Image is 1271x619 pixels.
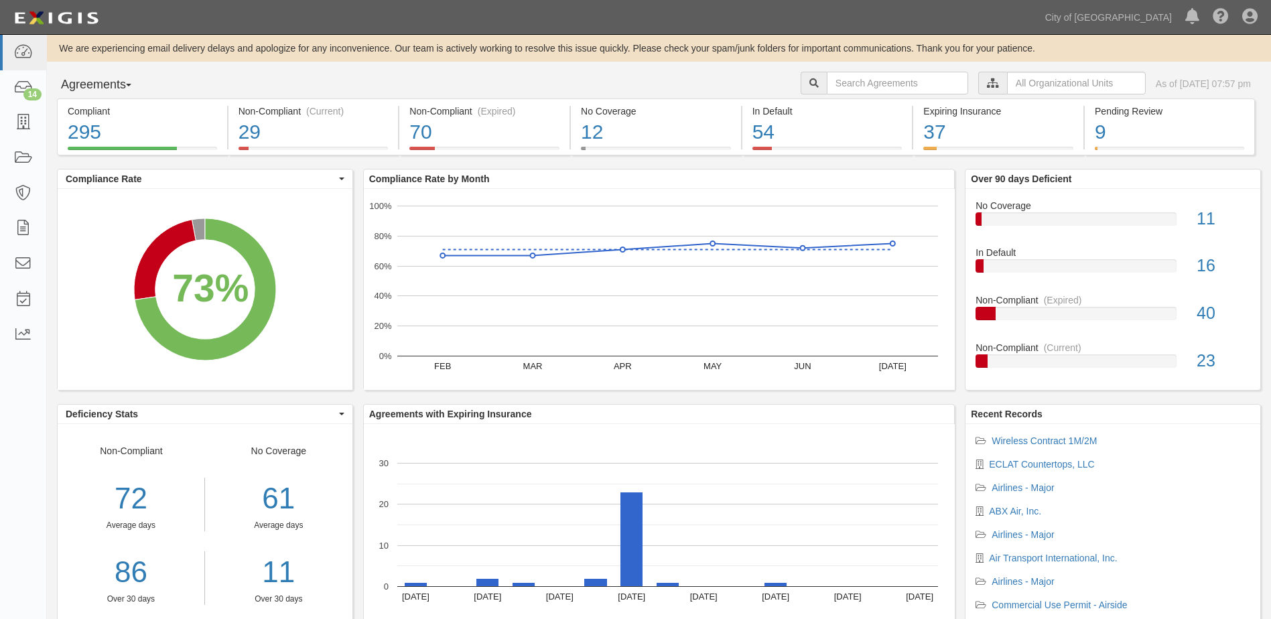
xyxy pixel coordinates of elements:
a: Airlines - Major [992,576,1054,587]
div: No Coverage [205,444,352,605]
div: No Coverage [965,199,1260,212]
div: Non-Compliant [58,444,205,605]
div: 73% [172,261,249,316]
text: 0% [379,351,391,361]
text: [DATE] [690,592,718,602]
svg: A chart. [364,189,955,390]
div: 40 [1187,301,1260,326]
div: In Default [965,246,1260,259]
a: Non-Compliant(Expired)40 [976,293,1250,341]
text: [DATE] [546,592,574,602]
div: As of [DATE] 07:57 pm [1156,77,1251,90]
text: JUN [794,361,811,371]
div: (Current) [306,105,344,118]
text: MAR [523,361,542,371]
a: Non-Compliant(Current)29 [228,147,399,157]
text: 80% [374,231,391,241]
a: Non-Compliant(Expired)70 [399,147,570,157]
text: [DATE] [879,361,907,371]
div: Over 30 days [58,594,204,605]
div: Pending Review [1095,105,1244,118]
text: [DATE] [906,592,933,602]
div: 11 [1187,207,1260,231]
a: No Coverage11 [976,199,1250,247]
a: Airlines - Major [992,529,1054,540]
img: logo-5460c22ac91f19d4615b14bd174203de0afe785f0fc80cf4dbbc73dc1793850b.png [10,6,103,30]
svg: A chart. [58,189,352,390]
div: 72 [58,478,204,520]
div: 37 [923,118,1073,147]
div: Over 30 days [215,594,342,605]
button: Compliance Rate [58,169,352,188]
i: Help Center - Complianz [1213,9,1229,25]
span: Deficiency Stats [66,407,336,421]
div: Average days [58,520,204,531]
a: Compliant295 [57,147,227,157]
text: 10 [379,540,388,550]
text: 60% [374,261,391,271]
div: 54 [752,118,902,147]
a: Pending Review9 [1085,147,1255,157]
a: In Default16 [976,246,1250,293]
input: All Organizational Units [1007,72,1146,94]
div: Non-Compliant (Expired) [409,105,559,118]
div: Compliant [68,105,217,118]
text: 20 [379,499,388,509]
button: Deficiency Stats [58,405,352,423]
a: ECLAT Countertops, LLC [989,459,1094,470]
text: 40% [374,291,391,301]
a: Wireless Contract 1M/2M [992,435,1097,446]
div: Non-Compliant [965,341,1260,354]
a: No Coverage12 [571,147,741,157]
text: [DATE] [618,592,645,602]
text: 100% [369,201,392,211]
text: MAY [704,361,722,371]
a: Commercial Use Permit - Airside [992,600,1127,610]
text: 0 [384,581,389,592]
text: APR [614,361,632,371]
text: 30 [379,458,388,468]
a: 86 [58,551,204,594]
div: (Current) [1044,341,1081,354]
a: ABX Air, Inc. [989,506,1041,517]
a: 11 [215,551,342,594]
div: 295 [68,118,217,147]
text: [DATE] [833,592,861,602]
button: Agreements [57,72,157,98]
b: Compliance Rate by Month [369,174,490,184]
div: 70 [409,118,559,147]
div: (Expired) [478,105,516,118]
a: Non-Compliant(Current)23 [976,341,1250,379]
div: We are experiencing email delivery delays and apologize for any inconvenience. Our team is active... [47,42,1271,55]
a: Air Transport International, Inc. [989,553,1117,563]
div: 23 [1187,349,1260,373]
span: Compliance Rate [66,172,336,186]
div: 14 [23,88,42,100]
text: 20% [374,321,391,331]
b: Recent Records [971,409,1043,419]
a: Expiring Insurance37 [913,147,1083,157]
div: Non-Compliant (Current) [239,105,389,118]
div: 61 [215,478,342,520]
a: In Default54 [742,147,913,157]
div: 16 [1187,254,1260,278]
div: 29 [239,118,389,147]
b: Agreements with Expiring Insurance [369,409,532,419]
a: City of [GEOGRAPHIC_DATA] [1039,4,1179,31]
div: Non-Compliant [965,293,1260,307]
div: In Default [752,105,902,118]
b: Over 90 days Deficient [971,174,1071,184]
a: Airlines - Major [992,482,1054,493]
div: 9 [1095,118,1244,147]
div: (Expired) [1044,293,1082,307]
text: FEB [434,361,451,371]
div: Expiring Insurance [923,105,1073,118]
div: No Coverage [581,105,731,118]
input: Search Agreements [827,72,968,94]
text: [DATE] [762,592,789,602]
text: [DATE] [402,592,429,602]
